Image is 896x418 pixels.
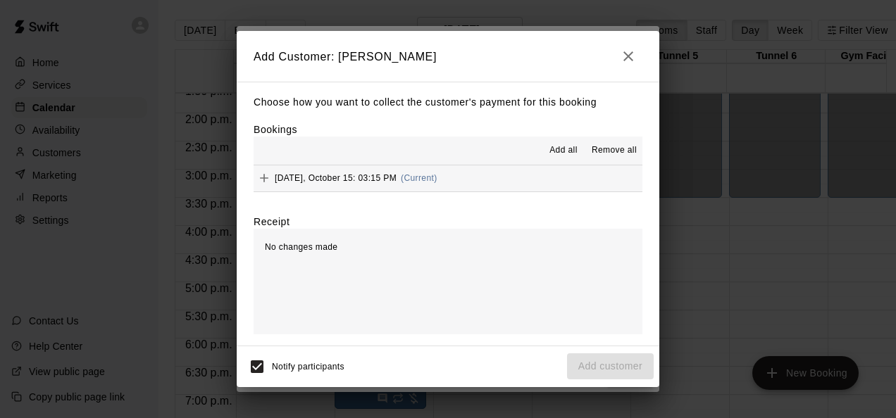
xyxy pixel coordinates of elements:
[254,172,275,183] span: Add
[254,94,642,111] p: Choose how you want to collect the customer's payment for this booking
[401,173,437,183] span: (Current)
[254,215,290,229] label: Receipt
[275,173,397,183] span: [DATE], October 15: 03:15 PM
[549,144,578,158] span: Add all
[541,139,586,162] button: Add all
[237,31,659,82] h2: Add Customer: [PERSON_NAME]
[272,362,344,372] span: Notify participants
[265,242,337,252] span: No changes made
[254,165,642,191] button: Add[DATE], October 15: 03:15 PM(Current)
[586,139,642,162] button: Remove all
[254,124,297,135] label: Bookings
[592,144,637,158] span: Remove all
